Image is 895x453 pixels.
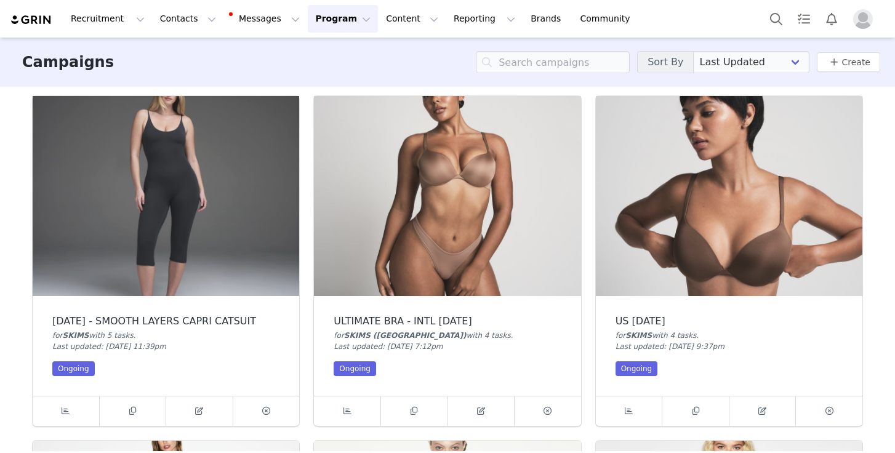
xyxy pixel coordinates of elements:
div: Last updated: [DATE] 11:39pm [52,341,279,352]
button: Contacts [153,5,223,33]
img: US APRIL 2025 [596,96,862,296]
div: Ongoing [616,361,658,376]
button: Program [308,5,378,33]
div: [DATE] - SMOOTH LAYERS CAPRI CATSUIT [52,316,279,327]
button: Notifications [818,5,845,33]
img: ULTIMATE BRA - INTL OCT 2025 [314,96,580,296]
a: Brands [523,5,572,33]
div: for with 5 task . [52,330,279,341]
div: Ongoing [334,361,376,376]
img: OCT 2025 - SMOOTH LAYERS CAPRI CATSUIT [33,96,299,296]
div: US [DATE] [616,316,843,327]
span: s [129,331,133,340]
span: SKIMS [63,331,89,340]
h3: Campaigns [22,51,114,73]
button: Create [817,52,880,72]
div: for with 4 task . [334,330,561,341]
div: Last updated: [DATE] 7:12pm [334,341,561,352]
button: Messages [224,5,307,33]
button: Recruitment [63,5,152,33]
a: Community [573,5,643,33]
div: for with 4 task . [616,330,843,341]
span: SKIMS [625,331,652,340]
span: s [507,331,511,340]
img: grin logo [10,14,53,26]
img: placeholder-profile.jpg [853,9,873,29]
span: SKIMS ([GEOGRAPHIC_DATA]) [344,331,467,340]
button: Profile [846,9,885,29]
button: Search [763,5,790,33]
button: Content [379,5,446,33]
div: Ongoing [52,361,95,376]
div: Last updated: [DATE] 9:37pm [616,341,843,352]
input: Search campaigns [476,51,630,73]
span: s [692,331,696,340]
a: Create [827,55,870,70]
button: Reporting [446,5,523,33]
a: Tasks [790,5,817,33]
div: ULTIMATE BRA - INTL [DATE] [334,316,561,327]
